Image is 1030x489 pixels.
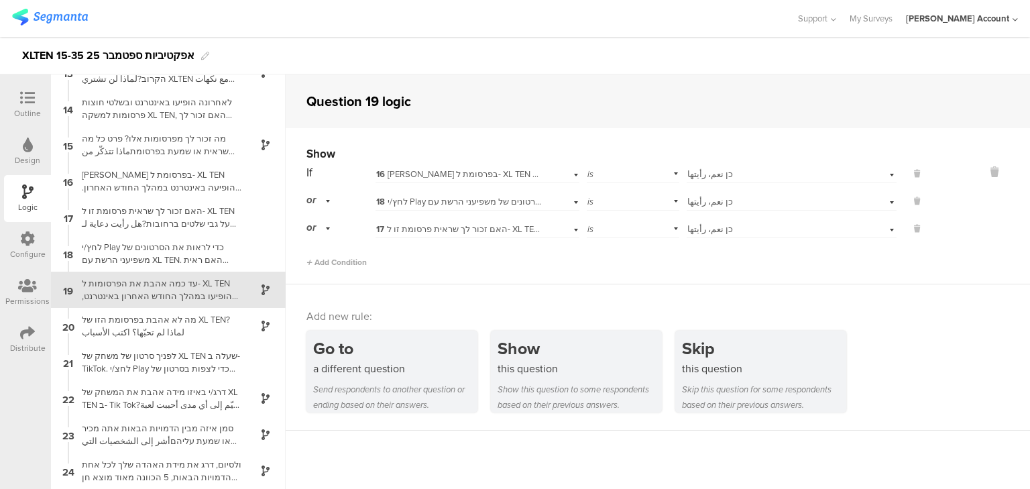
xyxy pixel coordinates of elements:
div: [PERSON_NAME] בפרסומת ל- XL TEN שהופיעה באינטרנט במהלך החודש האחרון. האם זכור לך שראית פרסומת זו ... [74,168,241,194]
div: Design [15,154,40,166]
span: 22 [62,391,74,406]
div: ולסיום, דרג את מידת האהדה שלך לכל אחת מהדמויות הבאות, 5 הכוונה מאוד מוצא חן בעיניך, ו- 1 כלל לא מ... [74,458,241,484]
div: Logic [18,201,38,213]
span: 16 [376,168,385,180]
div: a different question [313,361,477,376]
span: 17 [64,210,73,225]
span: Support [798,12,827,25]
span: 23 [62,427,74,442]
span: or [306,220,316,235]
div: Go to [313,336,477,361]
div: If [306,164,374,181]
span: 21 [63,355,73,370]
span: 19 [63,282,73,297]
div: לפניך סרטון של משחק של XL TEN שעלה ב- TikTok. לחצ/י Play כדי לצפות בסרטון של המשחק. האם ראית משחק... [74,349,241,375]
div: לחץ/י Play כדי לראות את הסרטונים של משפיעני הרשת עם XL TEN. האם ראית בחודש האחרון ב- Facebook או ... [74,241,241,266]
div: עד כמה אהבת את הפרסומות ל- XL TEN שהופיעו במהלך החודש האחרון באינטרנט, ברשתות החברתיות ובשלטים בר... [74,277,241,303]
span: is [587,195,593,208]
span: 24 [62,464,74,478]
span: כן نعم، رأيتها [687,223,733,235]
span: 14 [63,101,73,116]
span: כן نعم، رأيتها [687,168,733,180]
span: 18 [376,196,385,208]
span: 18 [63,246,73,261]
div: סמן איזה מבין הדמויות הבאות אתה מכיר או שמעת עליהםأشر إلى الشخصيات التي تعرفها أو سمعت عنها من ال... [74,422,241,447]
div: Skip this question for some respondents based on their previous answers. [682,382,846,413]
div: Add new rule: [306,309,1011,324]
div: Skip [682,336,846,361]
div: Show [498,336,662,361]
div: האם זכור לך שראית פרסומת זו ל- XL TEN על גבי שלטים ברחובות?هل رأيت دعاية لـ "اكسل تن" XL TEN في ل... [376,223,543,235]
span: כן نعم، رأيتها [687,195,733,208]
span: האם זכור לך שראית פרסומת זו ל- XL TEN על גבי שלטים ברחובות?هل رأيت دعاية لـ "اكسل تن" XL TEN في ل... [376,223,834,235]
span: Add Condition [306,256,367,268]
div: Distribute [10,342,46,354]
span: 15 [63,138,73,152]
div: [PERSON_NAME] Account [906,12,1009,25]
div: לחץ/י Play כדי לראות את הסרטונים של משפיעני הרשת עם XL TEN. האם ראית בחודש האחרון ב- Facebook או ... [376,196,543,208]
div: מה זכור לך מפרסומות אלו? פרט כל מה שראית או שמעת בפרסומתماذا تتذكّر من هذه الدعاية؟ أكتب كل الأشي... [74,132,241,158]
div: Show this question to some respondents based on their previous answers. [498,382,662,413]
span: is [587,168,593,180]
span: 16 [63,174,73,188]
div: Outline [14,107,41,119]
div: Send respondents to another question or ending based on their answers. [313,382,477,413]
span: 13 [63,65,73,80]
span: or [306,193,316,207]
span: 20 [62,319,74,333]
span: Show [306,146,335,162]
div: Question 19 logic [306,91,411,111]
div: מה לא אהבת בפרסומת הזו של XL TEN?لماذا لم تحبّها؟ اكتب الأسباب [74,313,241,339]
div: this question [498,361,662,376]
div: this question [682,361,846,376]
div: Configure [10,248,46,260]
div: XLTEN 15-35 אפקטיביות ספטמבר 25 [22,45,194,66]
span: 17 [376,223,384,235]
div: האם זכור לך שראית פרסומת זו ל- XL TEN על גבי שלטים ברחובות?هل رأيت دعاية لـ "اكسل تن" XL TEN في ل... [74,205,241,230]
div: Permissions [5,295,50,307]
div: דרג/י באיזו מידה אהבת את המשחק של XL TEN ב- Tik Tok?قيّم إلى أي مدى أحببت لعبة اكسل تن XL TEN في ... [74,386,241,411]
div: לאחרונה הופיעו באינטרנט ובשלטי חוצות פרסומות למשקה XL TEN, האם זכור לך שראית פרסומות אלו? في الآو... [74,96,241,121]
div: אנא צפה בפרסומת ל- XL TEN שהופיעה באינטרנט במהלך החודש האחרון. האם זכור לך שראית פרסומת זו באינטר... [376,168,543,180]
span: is [587,223,593,235]
img: segmanta logo [12,9,88,25]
